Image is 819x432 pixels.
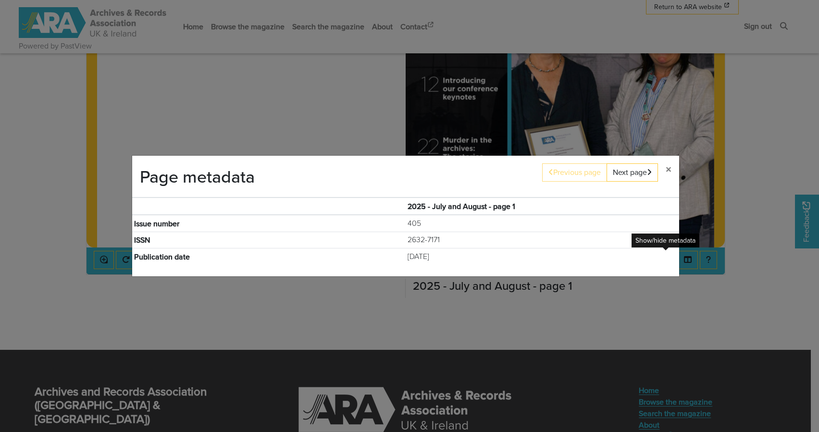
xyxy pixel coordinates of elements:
th: ISSN [132,232,406,248]
h4: Page metadata [140,163,255,189]
th: Publication date [132,248,406,265]
button: Previous page [542,163,607,182]
button: Next page [607,163,658,182]
td: 2632-7171 [406,232,679,248]
button: Close [658,156,679,183]
th: Issue number [132,215,406,232]
span: × [666,161,671,177]
td: [DATE] [406,248,679,265]
th: 2025 - July and August - page 1 [406,198,679,215]
div: Show/hide metadata [632,234,699,247]
td: 405 [406,215,679,232]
